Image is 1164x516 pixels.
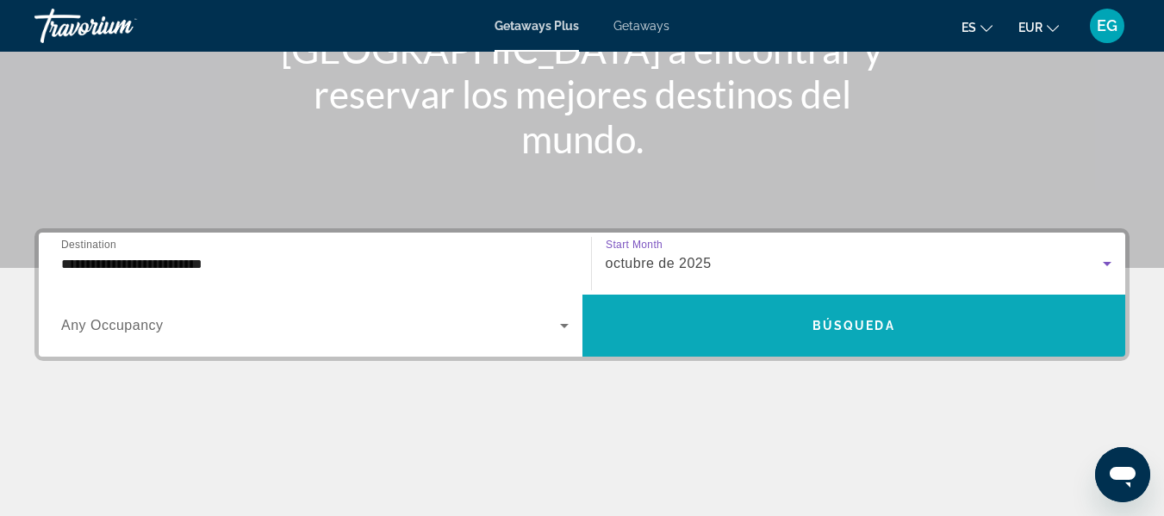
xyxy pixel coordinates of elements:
[582,295,1126,357] button: Búsqueda
[1097,17,1117,34] span: EG
[812,319,895,333] span: Búsqueda
[39,233,1125,357] div: Search widget
[495,19,579,33] a: Getaways Plus
[606,256,712,270] span: octubre de 2025
[606,239,663,251] span: Start Month
[1095,447,1150,502] iframe: Botón para iniciar la ventana de mensajería
[1018,21,1043,34] span: EUR
[1085,8,1130,44] button: User Menu
[962,21,976,34] span: es
[61,318,164,333] span: Any Occupancy
[259,27,906,161] h1: [GEOGRAPHIC_DATA] a encontrar y reservar los mejores destinos del mundo.
[1018,15,1059,40] button: Change currency
[34,3,207,48] a: Travorium
[962,15,993,40] button: Change language
[613,19,669,33] a: Getaways
[61,239,116,250] span: Destination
